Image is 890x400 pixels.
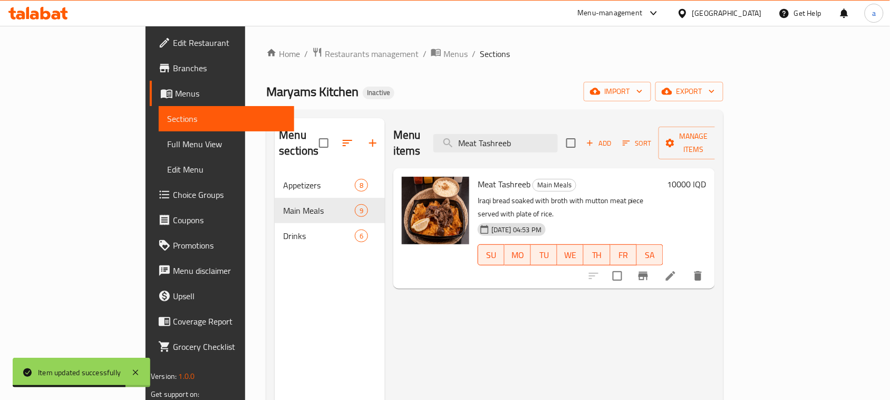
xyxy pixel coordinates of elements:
[631,263,656,289] button: Branch-specific-item
[616,135,659,151] span: Sort items
[151,369,177,383] span: Version:
[478,194,663,221] p: Iraqi bread soaked with broth with mutton meat piece served with plate of rice.
[535,247,553,263] span: TU
[283,204,354,217] span: Main Meals
[482,247,500,263] span: SU
[393,127,421,159] h2: Menu items
[584,244,610,265] button: TH
[533,179,576,192] div: Main Meals
[505,244,531,265] button: MO
[150,55,294,81] a: Branches
[159,157,294,182] a: Edit Menu
[150,207,294,233] a: Coupons
[355,230,368,242] div: items
[355,180,367,191] span: 8
[304,47,308,60] li: /
[275,168,385,253] nav: Menu sections
[664,85,715,98] span: export
[167,163,286,176] span: Edit Menu
[275,223,385,249] div: Drinks6
[478,244,505,265] button: SU
[615,247,633,263] span: FR
[582,135,616,151] span: Add item
[325,47,419,60] span: Restaurants management
[175,87,286,100] span: Menus
[582,135,616,151] button: Add
[588,247,606,263] span: TH
[578,7,643,20] div: Menu-management
[312,47,419,61] a: Restaurants management
[173,340,286,353] span: Grocery Checklist
[433,134,558,153] input: search
[173,264,286,277] span: Menu disclaimer
[173,214,286,226] span: Coupons
[179,369,195,383] span: 1.0.0
[150,309,294,334] a: Coverage Report
[275,198,385,223] div: Main Meals9
[266,80,359,103] span: Maryams Kitchen
[173,315,286,328] span: Coverage Report
[173,188,286,201] span: Choice Groups
[667,130,721,156] span: Manage items
[355,231,367,241] span: 6
[557,244,584,265] button: WE
[692,7,762,19] div: [GEOGRAPHIC_DATA]
[167,138,286,150] span: Full Menu View
[150,30,294,55] a: Edit Restaurant
[592,85,643,98] span: import
[423,47,427,60] li: /
[685,263,711,289] button: delete
[562,247,579,263] span: WE
[150,81,294,106] a: Menus
[313,132,335,154] span: Select all sections
[173,239,286,252] span: Promotions
[335,130,360,156] span: Sort sections
[360,130,385,156] button: Add section
[509,247,527,263] span: MO
[611,244,637,265] button: FR
[355,206,367,216] span: 9
[355,179,368,192] div: items
[159,131,294,157] a: Full Menu View
[279,127,318,159] h2: Menu sections
[266,47,723,61] nav: breadcrumb
[584,82,651,101] button: import
[150,233,294,258] a: Promotions
[667,177,707,192] h6: 10000 IQD
[363,88,394,97] span: Inactive
[283,230,354,242] span: Drinks
[623,137,652,149] span: Sort
[533,179,576,191] span: Main Meals
[620,135,654,151] button: Sort
[641,247,659,263] span: SA
[150,283,294,309] a: Upsell
[173,62,286,74] span: Branches
[655,82,723,101] button: export
[283,179,354,192] span: Appetizers
[478,176,530,192] span: Meat Tashreeb
[150,182,294,207] a: Choice Groups
[872,7,876,19] span: a
[637,244,663,265] button: SA
[38,367,121,378] div: Item updated successfully
[606,265,628,287] span: Select to update
[363,87,394,99] div: Inactive
[167,112,286,125] span: Sections
[480,47,510,60] span: Sections
[159,106,294,131] a: Sections
[355,204,368,217] div: items
[275,173,385,198] div: Appetizers8
[402,177,469,244] img: Meat Tashreeb
[173,290,286,302] span: Upsell
[472,47,476,60] li: /
[150,334,294,359] a: Grocery Checklist
[443,47,468,60] span: Menus
[431,47,468,61] a: Menus
[487,225,546,235] span: [DATE] 04:53 PM
[150,258,294,283] a: Menu disclaimer
[659,127,729,159] button: Manage items
[585,137,613,149] span: Add
[531,244,557,265] button: TU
